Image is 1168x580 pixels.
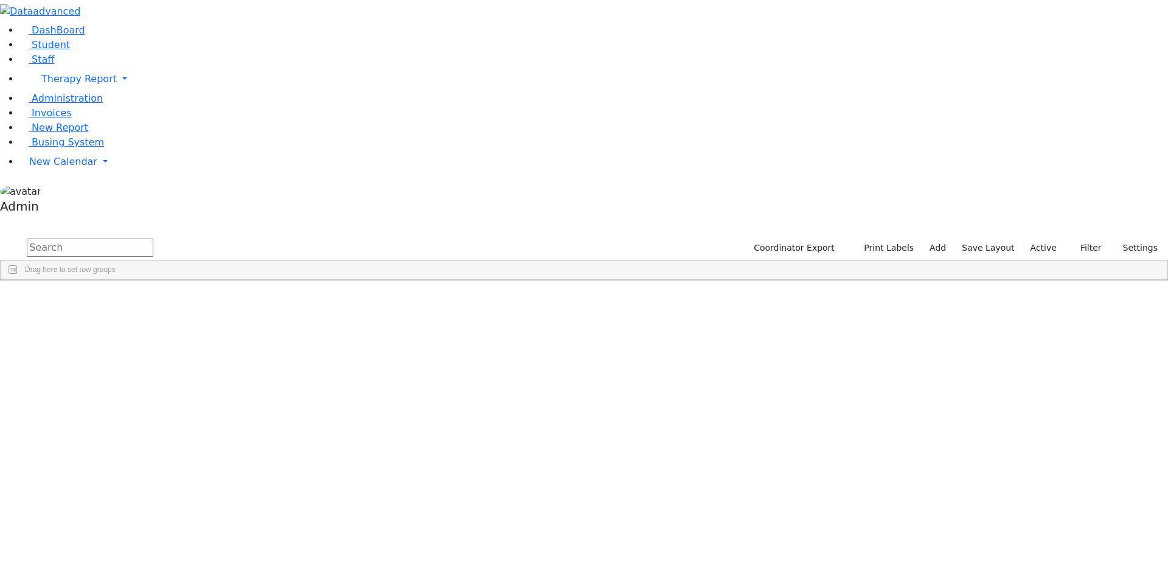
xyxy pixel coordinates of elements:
span: Drag here to set row groups [25,265,116,274]
button: Coordinator Export [746,239,840,257]
a: Invoices [19,107,72,119]
a: Administration [19,93,103,104]
span: Student [32,39,70,51]
span: Staff [32,54,54,65]
span: Therapy Report [41,73,117,85]
a: New Report [19,122,88,133]
a: Therapy Report [19,67,1168,91]
a: DashBoard [19,24,85,36]
label: Active [1025,239,1062,257]
span: New Calendar [29,156,97,167]
a: Student [19,39,70,51]
span: Busing System [32,136,104,148]
a: Busing System [19,136,104,148]
a: New Calendar [19,150,1168,174]
button: Save Layout [956,239,1020,257]
button: Filter [1065,239,1107,257]
a: Staff [19,54,54,65]
input: Search [27,239,153,257]
button: Settings [1107,239,1163,257]
span: DashBoard [32,24,85,36]
span: Invoices [32,107,72,119]
a: Add [924,239,951,257]
button: Print Labels [850,239,919,257]
span: New Report [32,122,88,133]
span: Administration [32,93,103,104]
